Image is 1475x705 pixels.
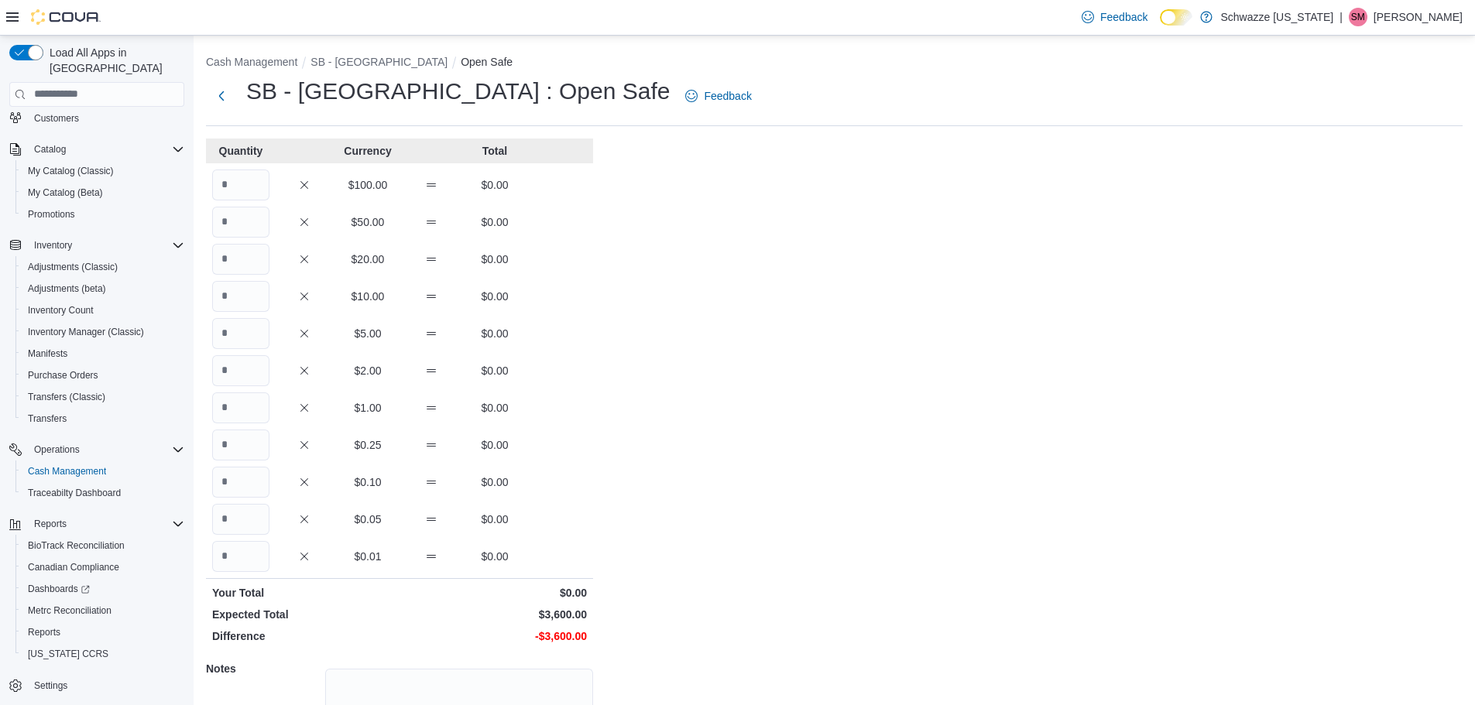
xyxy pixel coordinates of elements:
[212,392,269,423] input: Quantity
[3,107,190,129] button: Customers
[246,76,670,107] h1: SB - [GEOGRAPHIC_DATA] : Open Safe
[212,244,269,275] input: Quantity
[34,143,66,156] span: Catalog
[28,626,60,638] span: Reports
[22,279,112,298] a: Adjustments (beta)
[28,391,105,403] span: Transfers (Classic)
[704,88,751,104] span: Feedback
[1349,8,1367,26] div: Sarah McDole
[22,409,184,428] span: Transfers
[22,183,184,202] span: My Catalog (Beta)
[28,515,73,533] button: Reports
[339,474,396,490] p: $0.10
[34,443,80,456] span: Operations
[28,648,108,660] span: [US_STATE] CCRS
[22,258,124,276] a: Adjustments (Classic)
[466,177,523,193] p: $0.00
[15,556,190,578] button: Canadian Compliance
[22,558,125,577] a: Canadian Compliance
[466,143,523,159] p: Total
[22,366,105,385] a: Purchase Orders
[3,234,190,256] button: Inventory
[28,187,103,199] span: My Catalog (Beta)
[15,299,190,321] button: Inventory Count
[34,518,67,530] span: Reports
[22,409,73,428] a: Transfers
[461,56,513,68] button: Open Safe
[22,536,184,555] span: BioTrack Reconciliation
[28,282,106,295] span: Adjustments (beta)
[22,258,184,276] span: Adjustments (Classic)
[3,139,190,160] button: Catalog
[212,430,269,460] input: Quantity
[15,321,190,343] button: Inventory Manager (Classic)
[212,318,269,349] input: Quantity
[339,437,396,453] p: $0.25
[28,326,144,338] span: Inventory Manager (Classic)
[28,583,90,595] span: Dashboards
[1340,8,1343,26] p: |
[22,601,118,620] a: Metrc Reconciliation
[22,162,120,180] a: My Catalog (Classic)
[22,388,184,406] span: Transfers (Classic)
[212,467,269,498] input: Quantity
[28,561,119,573] span: Canadian Compliance
[212,585,396,601] p: Your Total
[22,388,111,406] a: Transfers (Classic)
[22,205,81,224] a: Promotions
[28,465,106,477] span: Cash Management
[28,440,86,459] button: Operations
[22,183,109,202] a: My Catalog (Beta)
[3,674,190,696] button: Settings
[28,140,72,159] button: Catalog
[22,623,184,642] span: Reports
[679,80,757,111] a: Feedback
[22,484,184,502] span: Traceabilty Dashboard
[43,45,184,76] span: Load All Apps in [GEOGRAPHIC_DATA]
[28,440,184,459] span: Operations
[15,343,190,364] button: Manifests
[28,515,184,533] span: Reports
[22,279,184,298] span: Adjustments (beta)
[339,363,396,378] p: $2.00
[466,437,523,453] p: $0.00
[212,504,269,535] input: Quantity
[466,252,523,267] p: $0.00
[466,549,523,564] p: $0.00
[1351,8,1365,26] span: SM
[3,439,190,460] button: Operations
[22,366,184,385] span: Purchase Orders
[28,236,184,255] span: Inventory
[310,56,448,68] button: SB - [GEOGRAPHIC_DATA]
[22,645,184,663] span: Washington CCRS
[212,355,269,386] input: Quantity
[22,601,184,620] span: Metrc Reconciliation
[339,289,396,304] p: $10.00
[339,177,396,193] p: $100.00
[212,143,269,159] p: Quantity
[28,304,94,317] span: Inventory Count
[15,408,190,430] button: Transfers
[28,676,184,695] span: Settings
[466,214,523,230] p: $0.00
[22,580,96,598] a: Dashboards
[466,289,523,304] p: $0.00
[31,9,101,25] img: Cova
[22,462,184,481] span: Cash Management
[403,628,587,644] p: -$3,600.00
[1160,9,1192,26] input: Dark Mode
[22,205,184,224] span: Promotions
[339,252,396,267] p: $20.00
[28,208,75,221] span: Promotions
[28,109,85,128] a: Customers
[15,256,190,278] button: Adjustments (Classic)
[212,281,269,312] input: Quantity
[15,160,190,182] button: My Catalog (Classic)
[22,344,74,363] a: Manifests
[34,239,72,252] span: Inventory
[15,643,190,665] button: [US_STATE] CCRS
[466,474,523,490] p: $0.00
[15,460,190,482] button: Cash Management
[212,541,269,572] input: Quantity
